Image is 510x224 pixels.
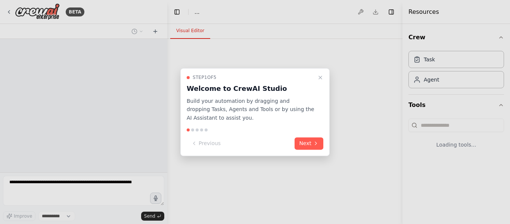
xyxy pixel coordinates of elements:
button: Hide left sidebar [172,7,182,17]
button: Next [295,137,323,150]
button: Previous [187,137,225,150]
span: Step 1 of 5 [193,74,217,80]
button: Close walkthrough [316,73,325,82]
h3: Welcome to CrewAI Studio [187,83,314,94]
p: Build your automation by dragging and dropping Tasks, Agents and Tools or by using the AI Assista... [187,97,314,122]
